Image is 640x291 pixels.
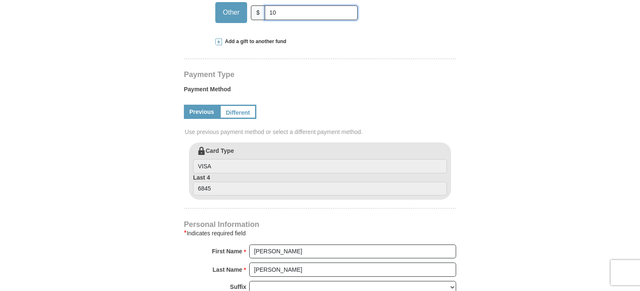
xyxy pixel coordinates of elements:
label: Payment Method [184,85,456,98]
a: Different [219,105,256,119]
span: Other [219,6,244,19]
input: Other Amount [265,5,358,20]
h4: Payment Type [184,71,456,78]
strong: Last Name [213,264,243,276]
label: Last 4 [193,173,447,196]
input: Card Type [193,159,447,173]
div: Indicates required field [184,228,456,238]
span: Use previous payment method or select a different payment method. [185,128,457,136]
span: Add a gift to another fund [222,38,286,45]
input: Last 4 [193,182,447,196]
strong: First Name [212,245,242,257]
label: Card Type [193,147,447,173]
a: Previous [184,105,219,119]
span: $ [251,5,265,20]
h4: Personal Information [184,221,456,228]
